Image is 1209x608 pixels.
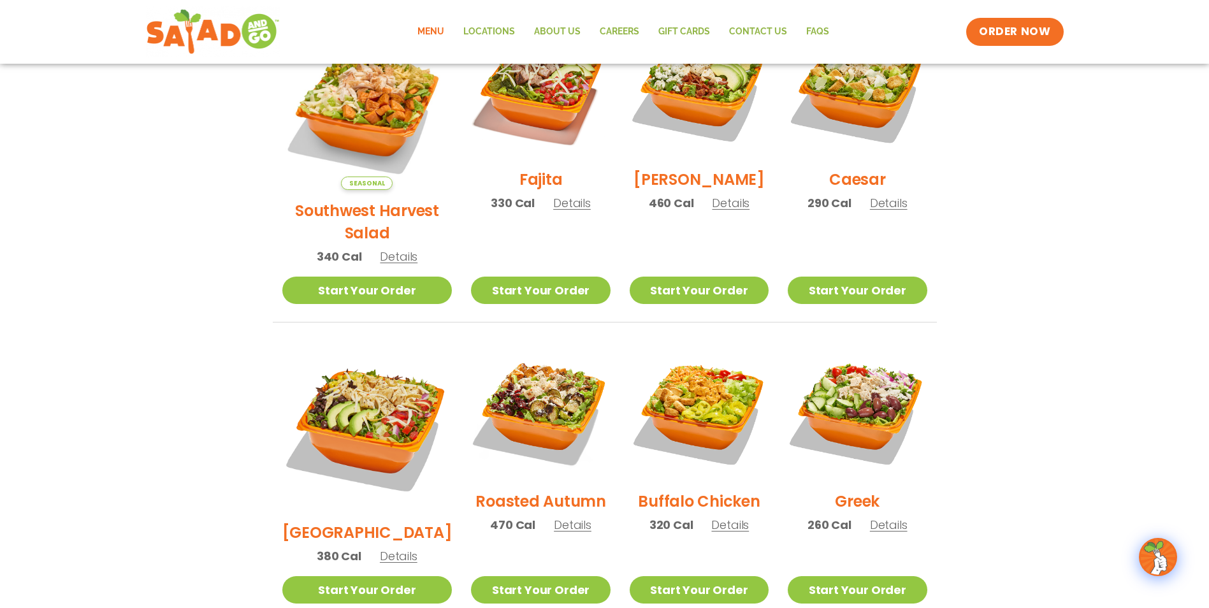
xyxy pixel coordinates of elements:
[282,20,452,190] img: Product photo for Southwest Harvest Salad
[282,576,452,604] a: Start Your Order
[471,576,610,604] a: Start Your Order
[380,249,417,264] span: Details
[649,194,694,212] span: 460 Cal
[630,277,769,304] a: Start Your Order
[554,517,591,533] span: Details
[525,17,590,47] a: About Us
[408,17,454,47] a: Menu
[282,199,452,244] h2: Southwest Harvest Salad
[341,177,393,190] span: Seasonal
[720,17,797,47] a: Contact Us
[490,516,535,533] span: 470 Cal
[649,17,720,47] a: GIFT CARDS
[979,24,1050,40] span: ORDER NOW
[471,342,610,481] img: Product photo for Roasted Autumn Salad
[282,277,452,304] a: Start Your Order
[317,248,362,265] span: 340 Cal
[454,17,525,47] a: Locations
[870,195,908,211] span: Details
[870,517,908,533] span: Details
[633,168,765,191] h2: [PERSON_NAME]
[712,195,749,211] span: Details
[553,195,591,211] span: Details
[788,342,927,481] img: Product photo for Greek Salad
[471,20,610,159] img: Product photo for Fajita Salad
[788,20,927,159] img: Product photo for Caesar Salad
[797,17,839,47] a: FAQs
[788,277,927,304] a: Start Your Order
[408,17,839,47] nav: Menu
[519,168,563,191] h2: Fajita
[966,18,1063,46] a: ORDER NOW
[1140,539,1176,575] img: wpChatIcon
[835,490,880,512] h2: Greek
[807,194,851,212] span: 290 Cal
[317,547,361,565] span: 380 Cal
[630,20,769,159] img: Product photo for Cobb Salad
[711,517,749,533] span: Details
[649,516,693,533] span: 320 Cal
[380,548,417,564] span: Details
[475,490,606,512] h2: Roasted Autumn
[788,576,927,604] a: Start Your Order
[471,277,610,304] a: Start Your Order
[590,17,649,47] a: Careers
[638,490,760,512] h2: Buffalo Chicken
[630,576,769,604] a: Start Your Order
[630,342,769,481] img: Product photo for Buffalo Chicken Salad
[491,194,535,212] span: 330 Cal
[146,6,280,57] img: new-SAG-logo-768×292
[282,521,452,544] h2: [GEOGRAPHIC_DATA]
[829,168,886,191] h2: Caesar
[807,516,851,533] span: 260 Cal
[282,342,452,512] img: Product photo for BBQ Ranch Salad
